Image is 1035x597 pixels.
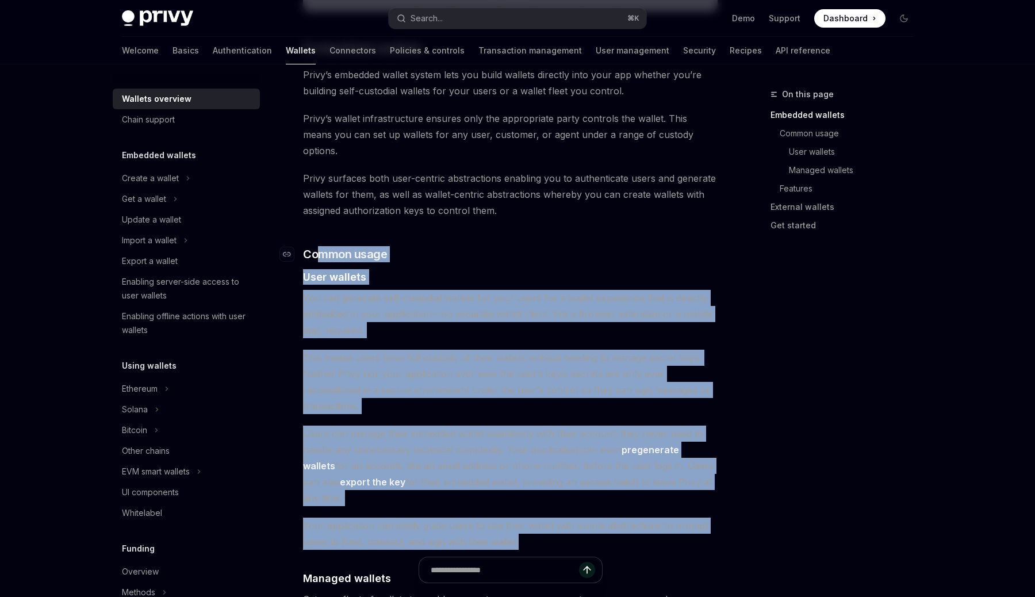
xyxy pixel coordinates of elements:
[478,37,582,64] a: Transaction management
[732,13,755,24] a: Demo
[113,89,260,109] a: Wallets overview
[113,441,260,461] a: Other chains
[122,213,181,227] div: Update a wallet
[122,465,190,479] div: EVM smart wallets
[122,423,147,437] div: Bitcoin
[122,234,177,247] div: Import a wallet
[122,565,159,579] div: Overview
[823,13,868,24] span: Dashboard
[113,482,260,503] a: UI components
[770,216,922,235] a: Get started
[122,254,178,268] div: Export a wallet
[303,67,718,99] span: Privy’s embedded wallet system lets you build wallets directly into your app whether you’re build...
[780,124,922,143] a: Common usage
[411,12,443,25] div: Search...
[122,275,253,303] div: Enabling server-side access to user wallets
[895,9,913,28] button: Toggle dark mode
[303,290,718,338] span: You can generate self-custodial wallets for your users for a wallet experience that is directly e...
[113,109,260,130] a: Chain support
[113,306,260,340] a: Enabling offline actions with user wallets
[303,350,718,414] span: This means users have full custody of their wallets without needing to manage secret keys. Neithe...
[122,403,148,416] div: Solana
[329,37,376,64] a: Connectors
[113,561,260,582] a: Overview
[627,14,639,23] span: ⌘ K
[303,170,718,219] span: Privy surfaces both user-centric abstractions enabling you to authenticate users and generate wal...
[122,37,159,64] a: Welcome
[122,359,177,373] h5: Using wallets
[303,426,718,506] span: Users can manage their embedded wallet seamlessly with their account; they never need to handle a...
[122,148,196,162] h5: Embedded wallets
[122,506,162,520] div: Whitelabel
[122,485,179,499] div: UI components
[113,271,260,306] a: Enabling server-side access to user wallets
[789,161,922,179] a: Managed wallets
[280,246,303,262] a: Navigate to header
[122,309,253,337] div: Enabling offline actions with user wallets
[122,542,155,556] h5: Funding
[113,209,260,230] a: Update a wallet
[122,10,193,26] img: dark logo
[122,382,158,396] div: Ethereum
[172,37,199,64] a: Basics
[122,92,191,106] div: Wallets overview
[113,503,260,523] a: Whitelabel
[814,9,885,28] a: Dashboard
[303,518,718,550] span: Your application can easily guide users to use their wallet with simple abstractions to prompt us...
[596,37,669,64] a: User management
[286,37,316,64] a: Wallets
[213,37,272,64] a: Authentication
[579,562,595,578] button: Send message
[122,113,175,127] div: Chain support
[769,13,800,24] a: Support
[770,198,922,216] a: External wallets
[730,37,762,64] a: Recipes
[776,37,830,64] a: API reference
[303,246,387,262] span: Common usage
[303,110,718,159] span: Privy’s wallet infrastructure ensures only the appropriate party controls the wallet. This means ...
[113,251,260,271] a: Export a wallet
[789,143,922,161] a: User wallets
[780,179,922,198] a: Features
[683,37,716,64] a: Security
[303,269,366,285] span: User wallets
[122,192,166,206] div: Get a wallet
[770,106,922,124] a: Embedded wallets
[389,8,646,29] button: Search...⌘K
[390,37,465,64] a: Policies & controls
[122,171,179,185] div: Create a wallet
[782,87,834,101] span: On this page
[340,476,405,488] a: export the key
[122,444,170,458] div: Other chains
